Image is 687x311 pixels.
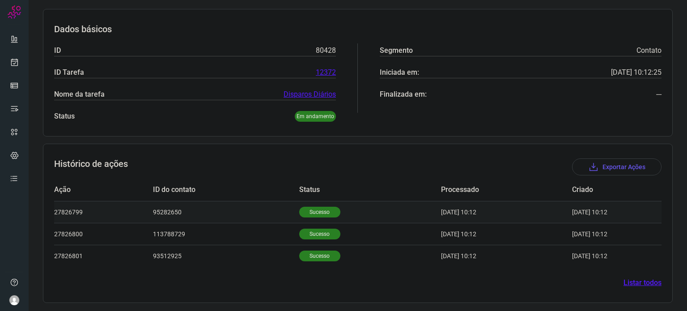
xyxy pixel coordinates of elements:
[299,179,441,201] td: Status
[572,223,635,245] td: [DATE] 10:12
[380,67,419,78] p: Iniciada em:
[153,245,299,267] td: 93512925
[316,45,336,56] p: 80428
[54,158,128,175] h3: Histórico de ações
[572,245,635,267] td: [DATE] 10:12
[8,5,21,19] img: Logo
[611,67,662,78] p: [DATE] 10:12:25
[54,89,105,100] p: Nome da tarefa
[572,179,635,201] td: Criado
[572,158,662,175] button: Exportar Ações
[441,223,572,245] td: [DATE] 10:12
[316,67,336,78] a: 12372
[284,89,336,100] a: Disparos Diários
[299,207,340,217] p: Sucesso
[295,111,336,122] p: Em andamento
[54,67,84,78] p: ID Tarefa
[441,179,572,201] td: Processado
[299,251,340,261] p: Sucesso
[54,45,61,56] p: ID
[380,45,413,56] p: Segmento
[9,295,20,306] img: avatar-user-boy.jpg
[54,201,153,223] td: 27826799
[153,223,299,245] td: 113788729
[380,89,427,100] p: Finalizada em:
[636,45,662,56] p: Contato
[656,89,662,100] p: ---
[623,277,662,288] a: Listar todos
[54,223,153,245] td: 27826800
[54,111,75,122] p: Status
[572,201,635,223] td: [DATE] 10:12
[153,201,299,223] td: 95282650
[153,179,299,201] td: ID do contato
[54,245,153,267] td: 27826801
[54,179,153,201] td: Ação
[441,201,572,223] td: [DATE] 10:12
[54,24,662,34] h3: Dados básicos
[299,229,340,239] p: Sucesso
[441,245,572,267] td: [DATE] 10:12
